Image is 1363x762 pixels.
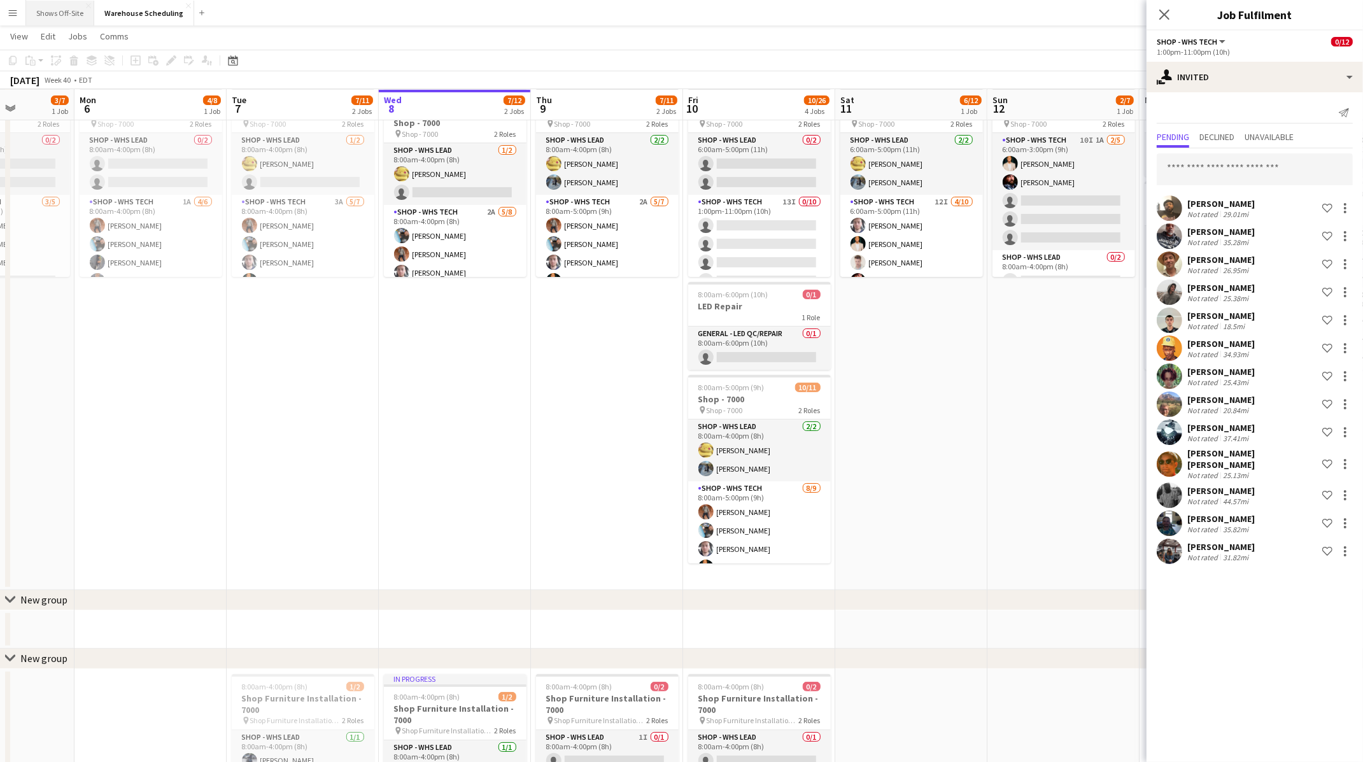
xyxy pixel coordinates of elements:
span: Mon [1145,94,1161,106]
div: [PERSON_NAME] [1187,282,1255,293]
app-job-card: 8:00am-4:00pm (8h)4/8Shop - 7000 Shop - 70002 RolesShop - WHS Lead0/28:00am-4:00pm (8h) Shop - WH... [80,88,222,277]
span: 2/7 [1116,95,1134,105]
div: Not rated [1187,470,1220,480]
app-job-card: 8:00am-5:00pm (9h)10/11Shop - 7000 Shop - 70002 RolesShop - WHS Lead2/28:00am-4:00pm (8h)[PERSON_... [688,375,831,563]
span: Unavailable [1245,132,1294,141]
div: [PERSON_NAME] [1187,338,1255,349]
div: 8:00am-6:00pm (10h)0/1LED Repair1 RoleGeneral - LED QC/Repair0/18:00am-6:00pm (10h) [1145,88,1287,176]
div: 35.82mi [1220,525,1251,534]
span: Fri [688,94,698,106]
div: Not rated [1187,553,1220,562]
div: Not rated [1187,349,1220,359]
div: 2 Jobs [656,106,677,116]
span: 8 [382,101,402,116]
app-card-role: Shop - WHS Tech10I1A2/56:00am-3:00pm (9h)[PERSON_NAME][PERSON_NAME] [992,133,1135,250]
app-card-role: Shop - WHS Lead0/26:00am-5:00pm (11h) [688,133,831,195]
app-card-role: Shop - WHS Lead2/28:00am-4:00pm (8h)[PERSON_NAME][PERSON_NAME] [688,420,831,481]
app-job-card: 6:00am-4:00pm (10h)2/7Shop - 7000 Shop - 70002 RolesShop - WHS Tech10I1A2/56:00am-3:00pm (9h)[PER... [992,88,1135,277]
app-card-role: Shop - WHS Lead2/26:00am-5:00pm (11h)[PERSON_NAME][PERSON_NAME] [840,133,983,195]
span: 2 Roles [495,726,516,735]
div: 37.41mi [1220,434,1251,443]
span: Shop - 7000 [554,119,591,129]
h3: Shop - 7000 [1145,200,1287,211]
div: Not rated [1187,406,1220,415]
div: In progress [384,674,526,684]
span: Shop - 7000 [250,119,286,129]
h3: Shop - 7000 [384,117,526,129]
app-job-card: 6:00am-11:00pm (17h)0/12Shop - 7000 Shop - 70002 RolesShop - WHS Lead0/26:00am-5:00pm (11h) Shop ... [688,88,831,277]
span: Shop - 7000 [1011,119,1047,129]
span: Sat [840,94,854,106]
div: 4 Jobs [805,106,829,116]
span: 2 Roles [343,716,364,725]
span: 2 Roles [647,119,668,129]
app-card-role: Shop - WHS Lead2/28:00am-4:00pm (8h)[PERSON_NAME][PERSON_NAME] [1145,226,1287,288]
span: Mon [80,94,96,106]
app-card-role: Shop - WHS Tech3A2/58:00am-4:00pm (8h)[PERSON_NAME][PERSON_NAME] [1145,288,1287,405]
span: 7 [230,101,246,116]
div: [PERSON_NAME] [1187,394,1255,406]
app-card-role: Shop - WHS Tech1A4/68:00am-4:00pm (8h)[PERSON_NAME][PERSON_NAME][PERSON_NAME][PERSON_NAME] [80,195,222,330]
app-job-card: 8:00am-6:00pm (10h)0/1LED Repair1 RoleGeneral - LED QC/Repair0/18:00am-6:00pm (10h) [688,282,831,370]
span: Comms [100,31,129,42]
app-card-role: Shop - WHS Tech12I4/106:00am-5:00pm (11h)[PERSON_NAME][PERSON_NAME][PERSON_NAME][PERSON_NAME] [840,195,983,404]
div: 1 Job [52,106,68,116]
span: Shop Furniture Installation - 7000 [402,726,495,735]
div: 1 Job [961,106,981,116]
h3: Shop Furniture Installation - 7000 [232,693,374,716]
span: Shop Furniture Installation - 7000 [554,716,647,725]
div: 25.38mi [1220,293,1251,303]
span: Pending [1157,132,1189,141]
div: Not rated [1187,321,1220,331]
button: Shop - WHS Tech [1157,37,1227,46]
div: 2 Jobs [504,106,525,116]
div: 1:00pm-11:00pm (10h) [1157,47,1353,57]
button: Warehouse Scheduling [94,1,194,25]
div: [PERSON_NAME] [1187,485,1255,497]
div: 29.01mi [1220,209,1251,219]
app-card-role: Shop - WHS Tech2A5/78:00am-5:00pm (9h)[PERSON_NAME][PERSON_NAME][PERSON_NAME][PERSON_NAME] [536,195,679,349]
span: 0/2 [651,682,668,691]
span: Week 40 [42,75,74,85]
span: 8:00am-6:00pm (10h) [698,290,768,299]
app-job-card: 6:00am-5:00pm (11h)6/12Shop - 7000 Shop - 70002 RolesShop - WHS Lead2/26:00am-5:00pm (11h)[PERSON... [840,88,983,277]
div: [PERSON_NAME] [1187,513,1255,525]
div: EDT [79,75,92,85]
app-card-role: Shop - WHS Tech13I0/101:00pm-11:00pm (10h) [688,195,831,404]
div: [PERSON_NAME] [1187,226,1255,237]
span: Shop - 7000 [859,119,895,129]
div: Not rated [1187,209,1220,219]
h3: Shop Furniture Installation - 7000 [384,703,526,726]
div: 1 Job [1117,106,1133,116]
span: 1/2 [346,682,364,691]
app-job-card: In progress8:00am-4:00pm (8h)6/10Shop - 7000 Shop - 70002 RolesShop - WHS Lead1/28:00am-4:00pm (8... [384,88,526,277]
app-card-role: Shop - WHS Lead0/28:00am-4:00pm (8h) [992,250,1135,312]
a: Jobs [63,28,92,45]
div: 1 Job [204,106,220,116]
div: New group [20,652,67,665]
span: 1 Role [802,313,821,322]
span: 2 Roles [647,716,668,725]
span: 3/7 [51,95,69,105]
app-card-role: Shop - WHS Tech2A5/88:00am-4:00pm (8h)[PERSON_NAME][PERSON_NAME][PERSON_NAME] [384,205,526,377]
div: 31.82mi [1220,553,1251,562]
div: Invited [1147,62,1363,92]
span: Tue [232,94,246,106]
span: Shop Furniture Installation - 7000 [250,716,343,725]
span: Jobs [68,31,87,42]
span: 2 Roles [343,119,364,129]
app-card-role: Shop - WHS Lead2/28:00am-4:00pm (8h)[PERSON_NAME][PERSON_NAME] [536,133,679,195]
div: 8:00am-4:00pm (8h)4/7Shop - 7000 Shop - 70002 RolesShop - WHS Lead2/28:00am-4:00pm (8h)[PERSON_NA... [1145,181,1287,370]
div: Not rated [1187,434,1220,443]
div: [PERSON_NAME] [1187,254,1255,265]
span: 0/1 [803,290,821,299]
span: 7/11 [656,95,677,105]
div: [PERSON_NAME] [1187,310,1255,321]
h3: Job Fulfilment [1147,6,1363,23]
div: [PERSON_NAME] [1187,422,1255,434]
span: Declined [1199,132,1234,141]
h3: Shop Furniture Installation - 7000 [536,693,679,716]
